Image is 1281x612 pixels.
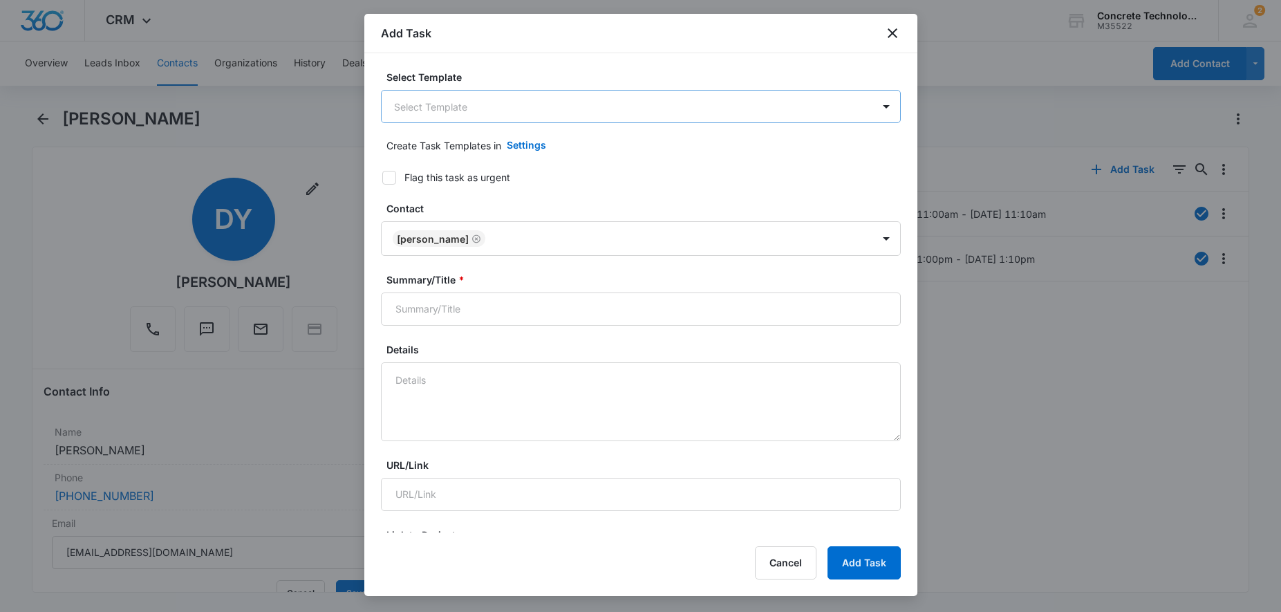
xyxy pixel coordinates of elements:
[884,25,901,41] button: close
[397,233,469,245] div: [PERSON_NAME]
[493,129,560,162] button: Settings
[386,342,906,357] label: Details
[386,458,906,472] label: URL/Link
[386,70,906,84] label: Select Template
[386,528,906,542] label: Link to Projects
[755,546,816,579] button: Cancel
[827,546,901,579] button: Add Task
[381,293,901,326] input: Summary/Title
[381,478,901,511] input: URL/Link
[404,170,510,185] div: Flag this task as urgent
[386,201,906,216] label: Contact
[386,138,501,153] p: Create Task Templates in
[381,25,431,41] h1: Add Task
[386,272,906,287] label: Summary/Title
[469,234,481,243] div: Remove Damian Yerger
